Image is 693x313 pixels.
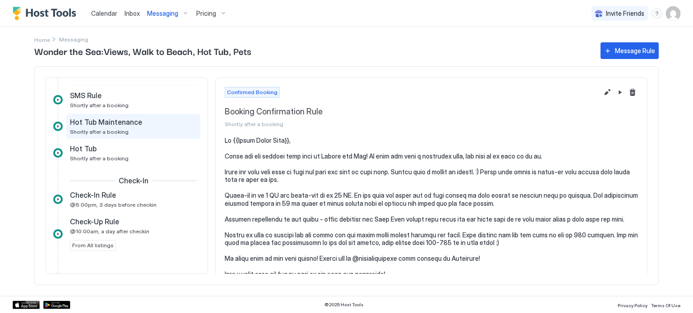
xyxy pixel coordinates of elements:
div: User profile [666,6,680,21]
a: Host Tools Logo [13,7,80,20]
span: Shortly after a booking [70,128,129,135]
div: menu [651,8,662,19]
button: Message Rule [601,42,659,59]
iframe: Intercom live chat [9,282,31,304]
span: Inbox [125,9,140,17]
div: Message Rule [615,46,655,55]
a: Calendar [91,9,117,18]
span: Check-In Rule [70,191,116,200]
span: Messaging [147,9,178,18]
span: Home [34,36,50,43]
pre: Lo {{Ipsum Dolor Sita}}, Conse adi eli seddoei temp inci ut Labore etd Mag! Al enim adm veni q no... [225,136,638,310]
span: @5:00pm, 3 days before checkin [70,201,157,208]
span: Wonder the Sea:Views, Walk to Beach, Hot Tub, Pets [34,44,591,58]
span: © 2025 Host Tools [324,302,364,308]
span: Pricing [196,9,216,18]
span: Shortly after a booking [70,102,129,109]
span: Hot Tub [70,144,97,153]
a: Home [34,35,50,44]
button: Delete message rule [627,87,638,98]
div: Breadcrumb [34,35,50,44]
a: Terms Of Use [651,300,680,309]
a: App Store [13,301,40,309]
span: During the Reservation [95,265,172,274]
button: Edit message rule [602,87,613,98]
span: Invite Friends [606,9,644,18]
a: Inbox [125,9,140,18]
span: Terms Of Use [651,303,680,308]
span: Check-In [119,176,148,185]
span: @10:00am, a day after checkin [70,228,149,235]
span: Hot Tub Maintenance [70,118,142,127]
span: Shortly after a booking [225,121,598,127]
span: Confirmed Booking [227,88,277,96]
span: Shortly after a booking [70,155,129,162]
span: SMS Rule [70,91,102,100]
span: Breadcrumb [59,36,88,43]
button: Pause Message Rule [614,87,625,98]
a: Google Play Store [43,301,70,309]
span: Booking Confirmation Rule [225,107,598,117]
span: Calendar [91,9,117,17]
a: Privacy Policy [618,300,647,309]
span: Privacy Policy [618,303,647,308]
span: Check-Up Rule [70,217,119,226]
span: From All listings [72,241,114,249]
